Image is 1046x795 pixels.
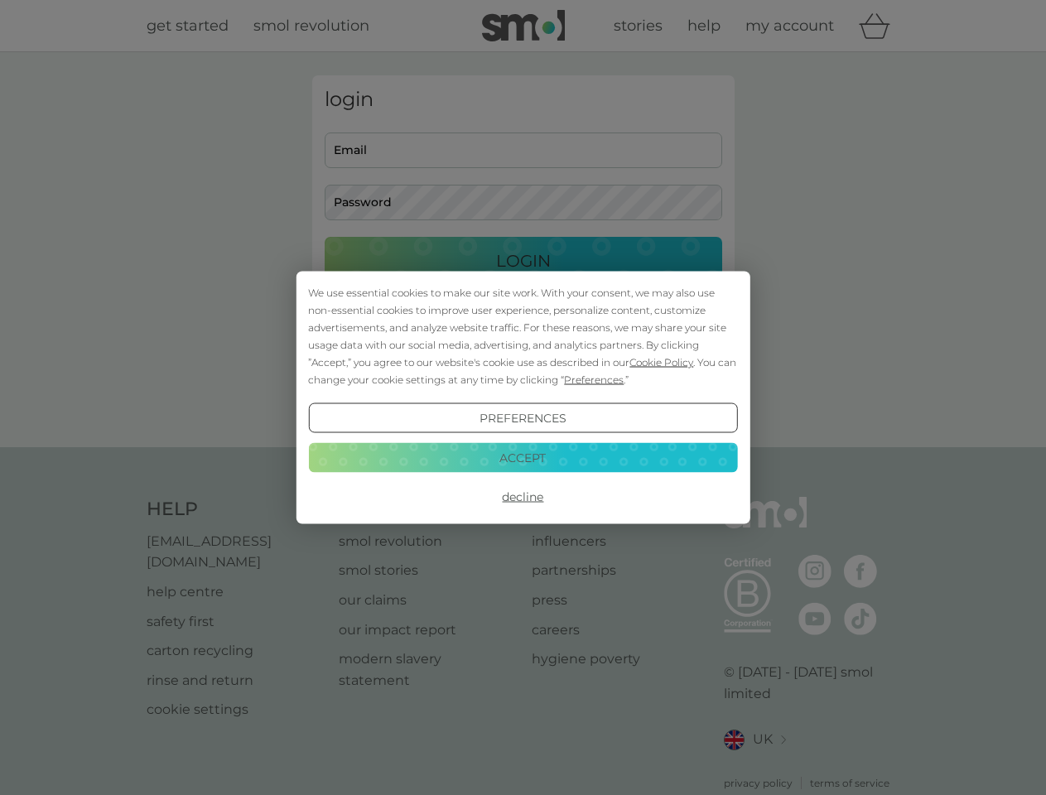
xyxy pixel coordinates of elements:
[296,272,750,524] div: Cookie Consent Prompt
[308,442,737,472] button: Accept
[308,284,737,388] div: We use essential cookies to make our site work. With your consent, we may also use non-essential ...
[629,356,693,369] span: Cookie Policy
[564,373,624,386] span: Preferences
[308,403,737,433] button: Preferences
[308,482,737,512] button: Decline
